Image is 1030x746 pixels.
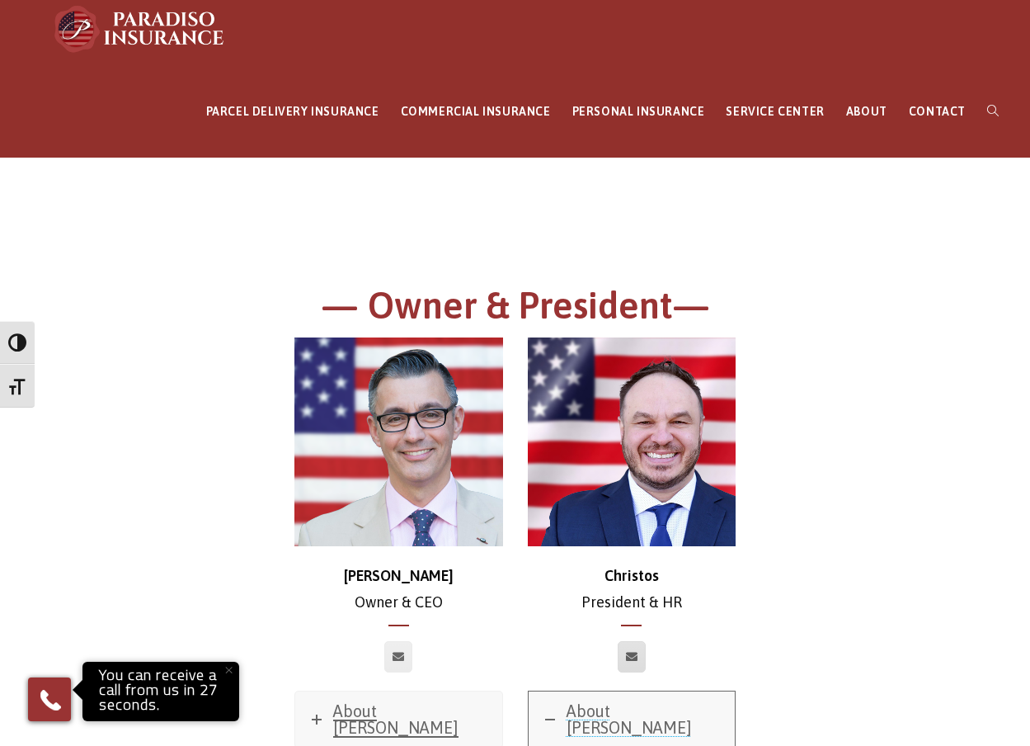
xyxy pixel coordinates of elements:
span: About [PERSON_NAME] [333,701,459,737]
a: ABOUT [835,66,898,158]
strong: [PERSON_NAME] [344,567,454,584]
img: Phone icon [37,687,63,713]
p: You can receive a call from us in 27 seconds. [87,666,235,717]
span: COMMERCIAL INSURANCE [401,105,551,118]
button: Close [210,652,247,688]
img: Christos_500x500 [528,338,736,546]
a: SERVICE CENTER [715,66,835,158]
span: About [PERSON_NAME] [567,701,692,737]
span: SERVICE CENTER [726,105,824,118]
span: ABOUT [846,105,887,118]
span: PERSONAL INSURANCE [572,105,705,118]
strong: Christos [604,567,659,584]
a: PARCEL DELIVERY INSURANCE [195,66,390,158]
h1: — Owner & President— [62,281,969,338]
img: chris-500x500 (1) [294,338,503,546]
a: CONTACT [898,66,976,158]
span: PARCEL DELIVERY INSURANCE [206,105,379,118]
img: Paradiso Insurance [49,4,231,54]
p: President & HR [528,563,736,616]
p: Owner & CEO [294,563,503,616]
a: PERSONAL INSURANCE [562,66,716,158]
span: CONTACT [909,105,966,118]
a: COMMERCIAL INSURANCE [390,66,562,158]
